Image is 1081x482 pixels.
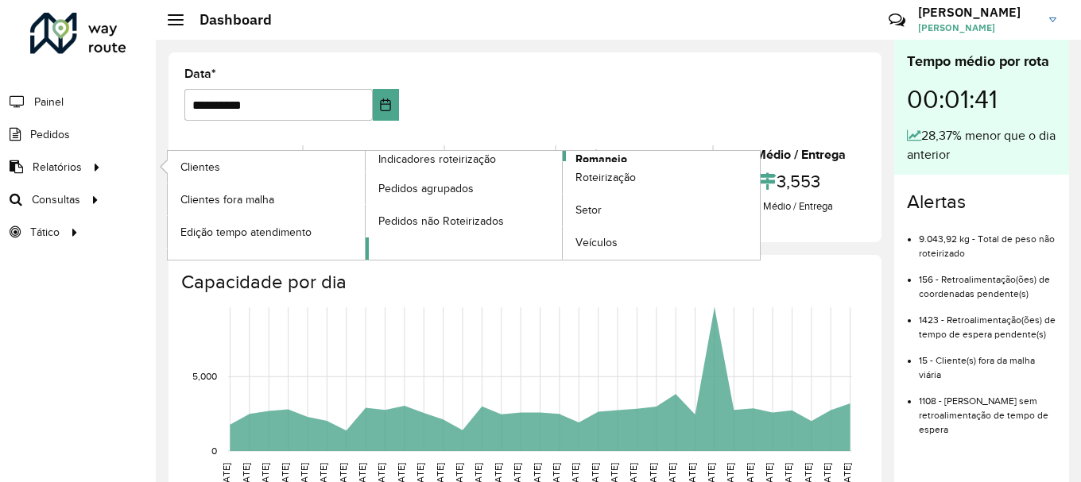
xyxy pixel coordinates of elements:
[918,5,1037,20] h3: [PERSON_NAME]
[718,199,862,214] div: Km Médio / Entrega
[575,151,627,168] span: Romaneio
[180,191,274,208] span: Clientes fora malha
[378,151,496,168] span: Indicadores roteirização
[373,89,399,121] button: Choose Date
[30,224,60,241] span: Tático
[449,145,551,164] div: Recargas
[34,94,64,110] span: Painel
[907,191,1056,214] h4: Alertas
[919,260,1056,301] li: 156 - Retroalimentação(ões) de coordenadas pendente(s)
[184,64,216,83] label: Data
[575,169,636,186] span: Roteirização
[563,195,760,226] a: Setor
[33,159,82,175] span: Relatórios
[308,145,439,164] div: Total de entregas
[718,164,862,199] div: 3,553
[184,11,272,29] h2: Dashboard
[563,227,760,259] a: Veículos
[907,51,1056,72] div: Tempo médio por rota
[181,271,866,294] h4: Capacidade por dia
[366,205,563,237] a: Pedidos não Roteirizados
[366,151,761,260] a: Romaneio
[168,216,365,248] a: Edição tempo atendimento
[211,445,217,456] text: 0
[168,183,365,215] a: Clientes fora malha
[575,234,618,251] span: Veículos
[907,72,1056,126] div: 00:01:41
[30,126,70,143] span: Pedidos
[919,382,1056,437] li: 1108 - [PERSON_NAME] sem retroalimentação de tempo de espera
[919,301,1056,341] li: 1423 - Retroalimentação(ões) de tempo de espera pendente(s)
[192,371,217,381] text: 5,000
[563,162,760,194] a: Roteirização
[919,220,1056,260] li: 9.043,92 kg - Total de peso não roteirizado
[919,341,1056,382] li: 15 - Cliente(s) fora da malha viária
[560,145,707,164] div: Média Capacidade
[180,159,220,175] span: Clientes
[378,180,474,197] span: Pedidos agrupados
[880,3,914,37] a: Contato Rápido
[180,224,312,241] span: Edição tempo atendimento
[378,213,504,229] span: Pedidos não Roteirizados
[168,151,365,183] a: Clientes
[718,145,862,164] div: Km Médio / Entrega
[32,191,80,208] span: Consultas
[918,21,1037,35] span: [PERSON_NAME]
[366,172,563,204] a: Pedidos agrupados
[188,145,298,164] div: Total de rotas
[168,151,563,260] a: Indicadores roteirização
[575,202,602,218] span: Setor
[907,126,1056,164] div: 28,37% menor que o dia anterior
